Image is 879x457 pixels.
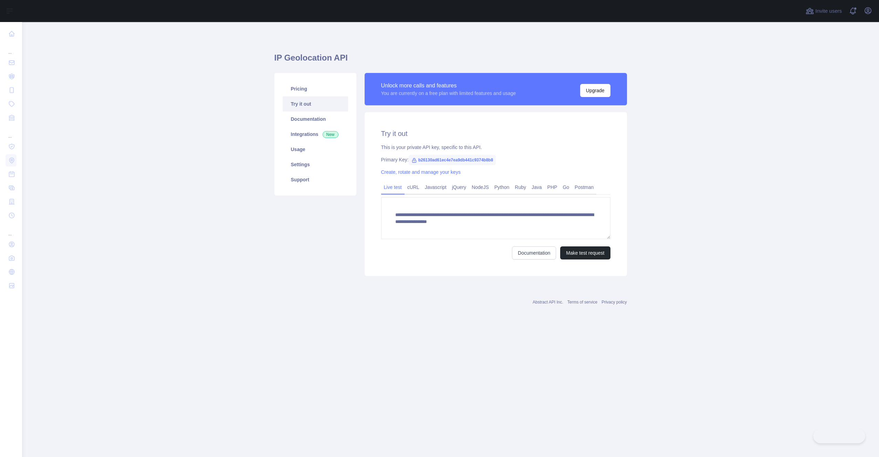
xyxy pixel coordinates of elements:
a: Create, rotate and manage your keys [381,169,461,175]
a: Abstract API Inc. [533,300,563,305]
a: Ruby [512,182,529,193]
iframe: Toggle Customer Support [813,429,865,443]
a: Usage [283,142,348,157]
a: Terms of service [567,300,597,305]
a: Live test [381,182,405,193]
a: Postman [572,182,596,193]
h2: Try it out [381,129,610,138]
a: Settings [283,157,348,172]
a: Documentation [512,246,556,259]
div: ... [6,41,17,55]
button: Invite users [804,6,843,17]
a: Try it out [283,96,348,111]
button: Upgrade [580,84,610,97]
a: Go [560,182,572,193]
a: Java [529,182,545,193]
a: Javascript [422,182,449,193]
button: Make test request [560,246,610,259]
div: Primary Key: [381,156,610,163]
a: jQuery [449,182,469,193]
a: Pricing [283,81,348,96]
div: This is your private API key, specific to this API. [381,144,610,151]
a: Privacy policy [601,300,627,305]
a: Support [283,172,348,187]
div: ... [6,125,17,139]
div: ... [6,223,17,237]
a: Python [492,182,512,193]
span: b26130ad61ec4e7ea9db441c9374b8b8 [409,155,496,165]
h1: IP Geolocation API [274,52,627,69]
a: PHP [545,182,560,193]
div: You are currently on a free plan with limited features and usage [381,90,516,97]
div: Unlock more calls and features [381,82,516,90]
a: Integrations New [283,127,348,142]
a: NodeJS [469,182,492,193]
span: Invite users [815,7,842,15]
a: Documentation [283,111,348,127]
span: New [323,131,338,138]
a: cURL [405,182,422,193]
